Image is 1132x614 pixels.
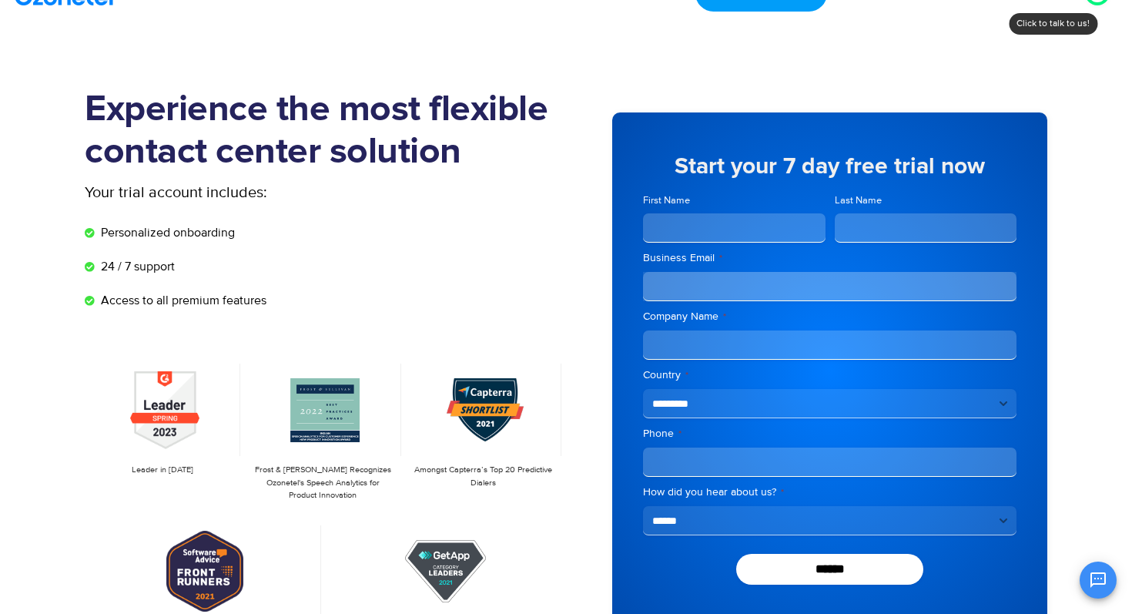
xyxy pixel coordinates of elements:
p: Amongst Capterra’s Top 20 Predictive Dialers [414,464,554,489]
h5: Start your 7 day free trial now [643,155,1016,178]
button: Open chat [1080,562,1117,599]
label: Last Name [835,193,1017,208]
span: Personalized onboarding [97,223,235,242]
label: Country [643,367,1016,383]
p: Leader in [DATE] [92,464,233,477]
label: Company Name [643,309,1016,324]
p: Your trial account includes: [85,181,450,204]
label: Business Email [643,250,1016,266]
h1: Experience the most flexible contact center solution [85,89,566,173]
span: 24 / 7 support [97,257,175,276]
label: First Name [643,193,826,208]
span: Access to all premium features [97,291,266,310]
p: Frost & [PERSON_NAME] Recognizes Ozonetel's Speech Analytics for Product Innovation [253,464,393,502]
label: Phone [643,426,1016,441]
label: How did you hear about us? [643,485,1016,500]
